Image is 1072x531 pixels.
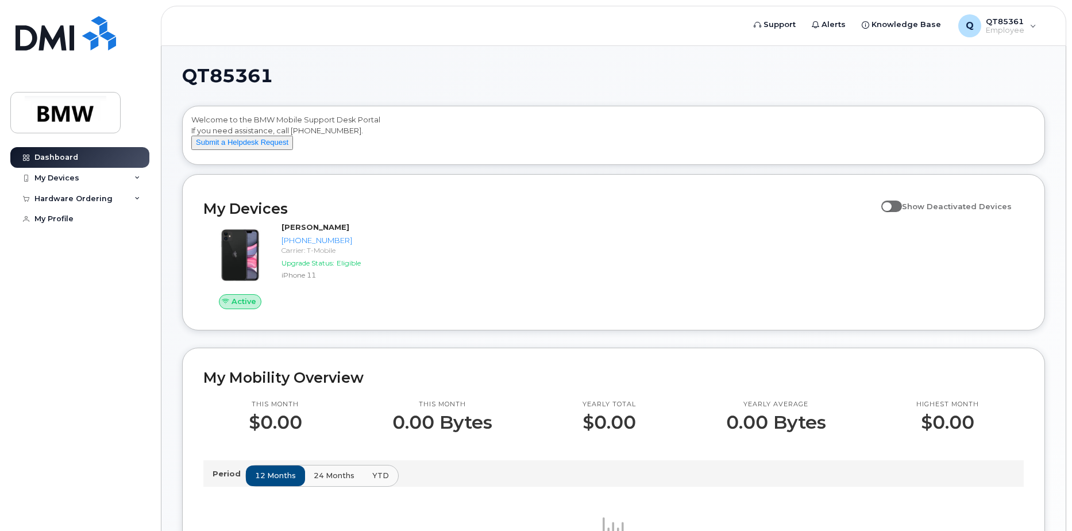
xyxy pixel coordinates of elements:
p: Period [213,468,245,479]
p: $0.00 [583,412,636,433]
input: Show Deactivated Devices [881,195,890,205]
p: Yearly average [726,400,826,409]
a: Submit a Helpdesk Request [191,137,293,147]
button: Submit a Helpdesk Request [191,136,293,150]
div: iPhone 11 [282,270,394,280]
p: $0.00 [249,412,302,433]
span: 24 months [314,470,354,481]
img: iPhone_11.jpg [213,228,268,283]
p: 0.00 Bytes [392,412,492,433]
div: Carrier: T-Mobile [282,245,394,255]
p: Highest month [916,400,979,409]
a: Active[PERSON_NAME][PHONE_NUMBER]Carrier: T-MobileUpgrade Status:EligibleiPhone 11 [203,222,398,309]
p: $0.00 [916,412,979,433]
div: Welcome to the BMW Mobile Support Desk Portal If you need assistance, call [PHONE_NUMBER]. [191,114,1036,160]
p: 0.00 Bytes [726,412,826,433]
div: [PHONE_NUMBER] [282,235,394,246]
span: Eligible [337,259,361,267]
span: Show Deactivated Devices [902,202,1012,211]
span: Active [232,296,256,307]
span: QT85361 [182,67,273,84]
p: Yearly total [583,400,636,409]
p: This month [392,400,492,409]
strong: [PERSON_NAME] [282,222,349,232]
span: Upgrade Status: [282,259,334,267]
h2: My Devices [203,200,876,217]
h2: My Mobility Overview [203,369,1024,386]
p: This month [249,400,302,409]
iframe: Messenger Launcher [1022,481,1063,522]
span: YTD [372,470,389,481]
